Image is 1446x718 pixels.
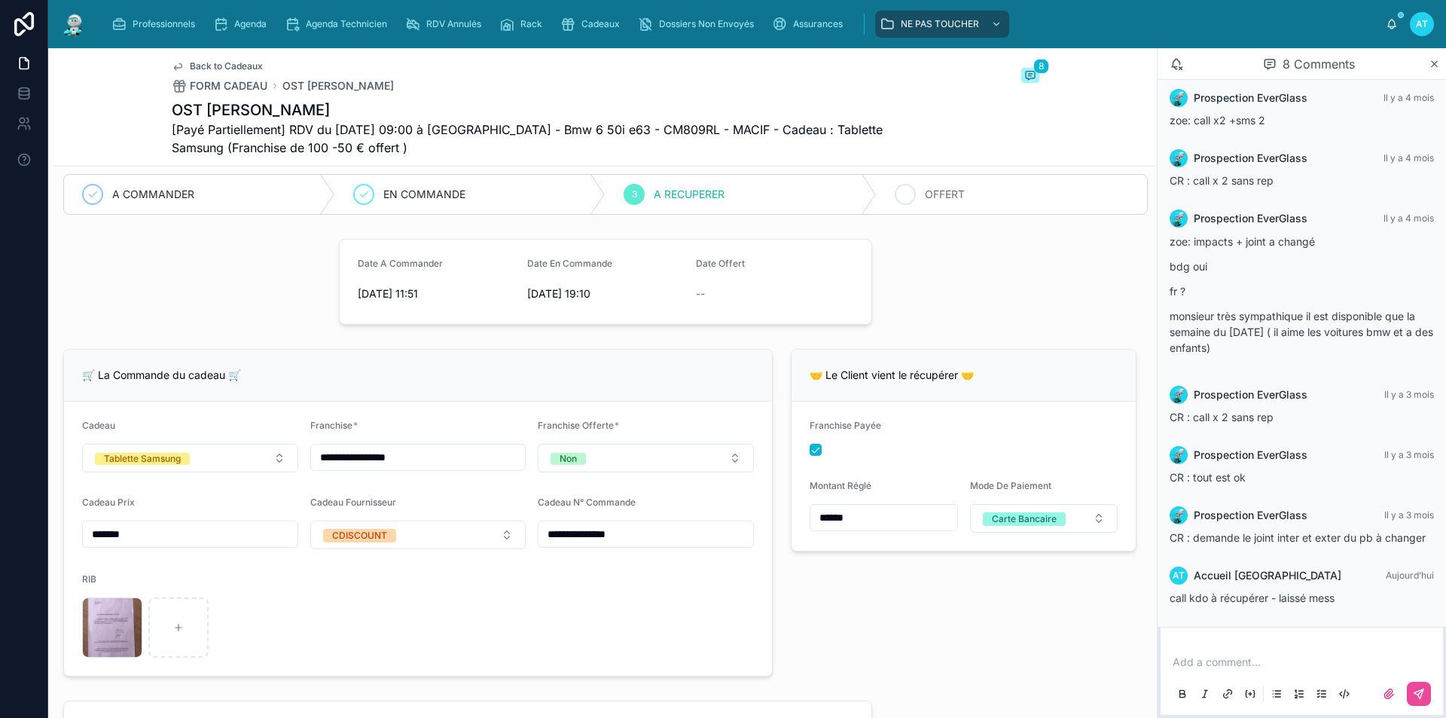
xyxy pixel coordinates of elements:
span: CR : tout est ok [1170,471,1246,484]
a: Professionnels [107,11,206,38]
p: zoe: impacts + joint a changé [1170,234,1434,249]
span: [Payé Partiellement] RDV du [DATE] 09:00 à [GEOGRAPHIC_DATA] - Bmw 6 50i e63 - CM809RL - MACIF - ... [172,121,926,157]
span: Date Offert [696,258,745,269]
span: Accueil [GEOGRAPHIC_DATA] [1194,568,1341,583]
img: App logo [60,12,87,36]
a: RDV Annulés [401,11,492,38]
span: Date A Commander [358,258,443,269]
span: EN COMMANDE [383,187,465,202]
span: Cadeau N° Commande [538,496,636,508]
span: Back to Cadeaux [190,60,263,72]
span: Il y a 4 mois [1383,92,1434,103]
p: fr ? [1170,283,1434,299]
span: Il y a 4 mois [1383,212,1434,224]
button: Select Button [82,444,298,472]
span: 3 [632,188,637,200]
div: scrollable content [99,8,1386,41]
span: Prospection EverGlass [1194,508,1307,523]
span: RIB [82,573,96,585]
span: Il y a 3 mois [1384,509,1434,521]
span: Cadeau Prix [82,496,135,508]
div: CDISCOUNT [332,529,387,542]
span: Date En Commande [527,258,612,269]
span: -- [696,286,705,301]
a: Cadeaux [556,11,630,38]
span: Professionnels [133,18,195,30]
span: Aujourd’hui [1386,570,1434,581]
span: NE PAS TOUCHER [901,18,979,30]
span: Prospection EverGlass [1194,448,1307,463]
div: Carte Bancaire [992,512,1057,526]
span: CR : call x 2 sans rep [1170,411,1274,423]
a: NE PAS TOUCHER [875,11,1009,38]
span: A RECUPERER [654,187,725,202]
span: Agenda [234,18,267,30]
span: 🤝 Le Client vient le récupérer 🤝 [810,368,974,381]
span: 8 Comments [1283,55,1355,73]
span: Prospection EverGlass [1194,211,1307,226]
span: Prospection EverGlass [1194,387,1307,402]
span: AT [1173,570,1185,582]
span: Il y a 3 mois [1384,449,1434,460]
span: FORM CADEAU [190,78,267,93]
a: FORM CADEAU [172,78,267,93]
a: OST [PERSON_NAME] [282,78,394,93]
span: Rack [520,18,542,30]
a: Assurances [767,11,853,38]
span: Prospection EverGlass [1194,90,1307,105]
a: Dossiers Non Envoyés [633,11,764,38]
span: Il y a 4 mois [1383,152,1434,163]
div: Non [560,453,577,465]
span: Franchise Offerte [538,420,614,431]
span: Franchise Payée [810,420,881,431]
h1: OST [PERSON_NAME] [172,99,926,121]
span: [DATE] 19:10 [527,286,685,301]
span: Agenda Technicien [306,18,387,30]
div: Tablette Samsung [104,453,181,465]
span: 🛒 La Commande du cadeau 🛒 [82,368,241,381]
span: Prospection EverGlass [1194,151,1307,166]
span: Il y a 3 mois [1384,389,1434,400]
span: 8 [1033,59,1049,74]
button: Select Button [970,504,1118,533]
a: Back to Cadeaux [172,60,263,72]
span: A COMMANDER [112,187,194,202]
span: Cadeau Fournisseur [310,496,396,508]
span: Dossiers Non Envoyés [659,18,754,30]
a: Rack [495,11,553,38]
p: bdg oui [1170,258,1434,274]
p: monsieur très sympathique il est disponible que la semaine du [DATE] ( il aime les voitures bmw e... [1170,308,1434,356]
span: OFFERT [925,187,965,202]
span: Mode De Paiement [970,480,1051,491]
button: Select Button [310,521,526,549]
span: call kdo à récupérer - laissé mess [1170,591,1335,604]
span: Cadeau [82,420,115,431]
span: Cadeaux [581,18,620,30]
span: AT [1416,18,1428,30]
button: 8 [1021,68,1039,86]
a: Agenda [209,11,277,38]
span: RDV Annulés [426,18,481,30]
span: Assurances [793,18,843,30]
button: Select Button [538,444,754,472]
span: Franchise [310,420,352,431]
span: zoe: call x2 +sms 2 [1170,114,1265,127]
span: CR : call x 2 sans rep [1170,174,1274,187]
span: [DATE] 11:51 [358,286,515,301]
span: Montant Réglé [810,480,871,491]
a: Agenda Technicien [280,11,398,38]
span: CR : demande le joint inter et exter du pb à changer [1170,531,1426,544]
